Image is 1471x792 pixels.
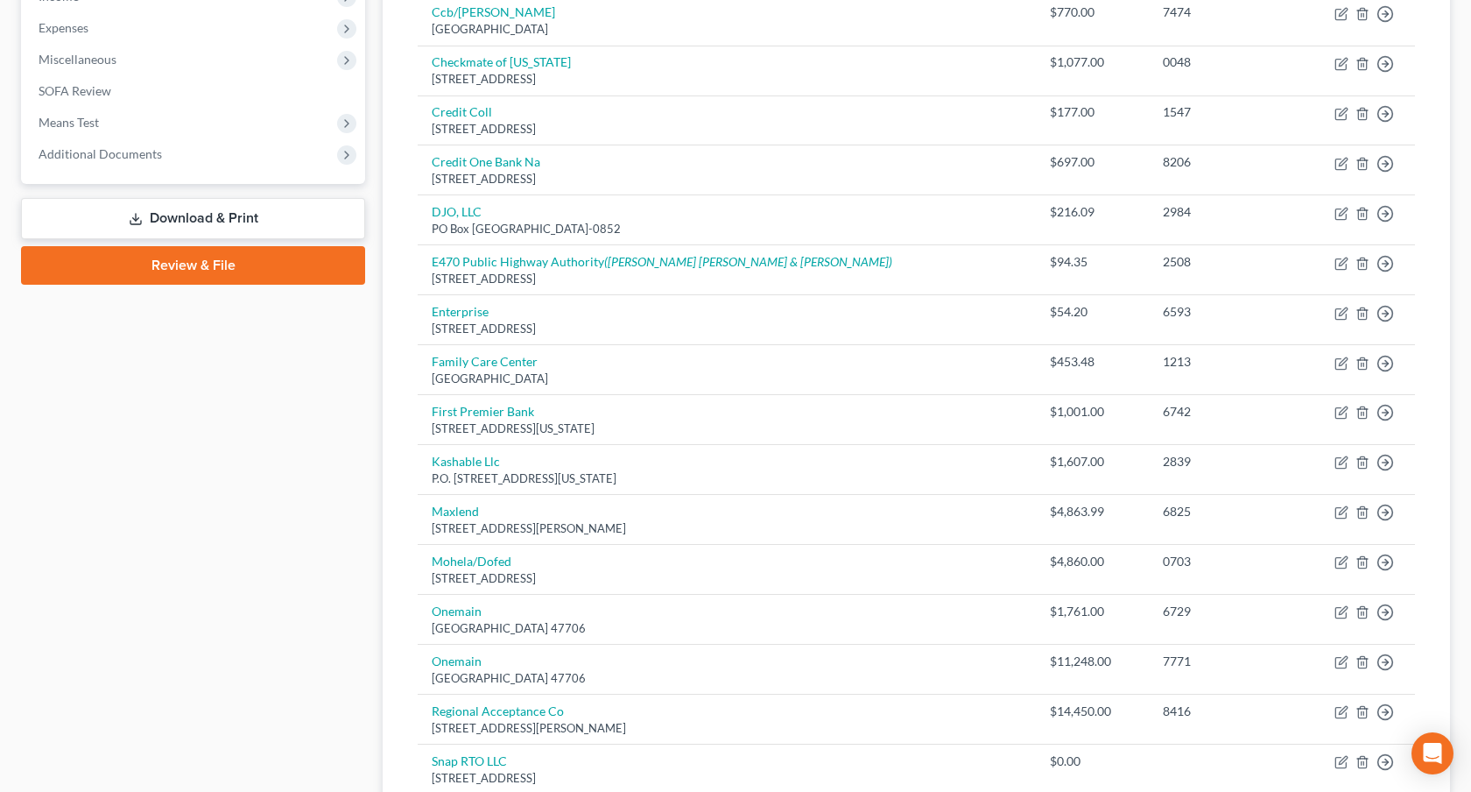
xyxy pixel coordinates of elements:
[432,271,1022,287] div: [STREET_ADDRESS]
[432,654,482,668] a: Onemain
[432,104,492,119] a: Credit Coll
[432,421,1022,437] div: [STREET_ADDRESS][US_STATE]
[432,221,1022,237] div: PO Box [GEOGRAPHIC_DATA]-0852
[432,704,564,718] a: Regional Acceptance Co
[1050,4,1135,21] div: $770.00
[1050,203,1135,221] div: $216.09
[432,154,540,169] a: Credit One Bank Na
[432,321,1022,337] div: [STREET_ADDRESS]
[432,520,1022,537] div: [STREET_ADDRESS][PERSON_NAME]
[432,121,1022,138] div: [STREET_ADDRESS]
[1050,603,1135,620] div: $1,761.00
[1050,353,1135,371] div: $453.48
[21,246,365,285] a: Review & File
[1163,253,1281,271] div: 2508
[432,620,1022,637] div: [GEOGRAPHIC_DATA] 47706
[432,670,1022,687] div: [GEOGRAPHIC_DATA] 47706
[1050,303,1135,321] div: $54.20
[1050,553,1135,570] div: $4,860.00
[1163,153,1281,171] div: 8206
[432,354,538,369] a: Family Care Center
[432,570,1022,587] div: [STREET_ADDRESS]
[1163,4,1281,21] div: 7474
[432,171,1022,187] div: [STREET_ADDRESS]
[1050,753,1135,770] div: $0.00
[1163,553,1281,570] div: 0703
[432,4,555,19] a: Ccb/[PERSON_NAME]
[1411,732,1453,774] div: Open Intercom Messenger
[1050,53,1135,71] div: $1,077.00
[432,470,1022,487] div: P.O. [STREET_ADDRESS][US_STATE]
[1163,353,1281,371] div: 1213
[432,71,1022,88] div: [STREET_ADDRESS]
[432,454,500,469] a: Kashable Llc
[1163,653,1281,670] div: 7771
[432,254,892,269] a: E470 Public Highway Authority([PERSON_NAME] [PERSON_NAME] & [PERSON_NAME])
[432,770,1022,787] div: [STREET_ADDRESS]
[1163,453,1281,470] div: 2839
[432,504,479,519] a: Maxlend
[1163,53,1281,71] div: 0048
[39,115,99,130] span: Means Test
[1163,503,1281,520] div: 6825
[21,198,365,239] a: Download & Print
[1163,603,1281,620] div: 6729
[1050,153,1135,171] div: $697.00
[432,54,571,69] a: Checkmate of [US_STATE]
[432,204,482,219] a: DJO, LLC
[25,75,365,107] a: SOFA Review
[1163,203,1281,221] div: 2984
[1050,703,1135,720] div: $14,450.00
[39,146,162,161] span: Additional Documents
[1050,403,1135,421] div: $1,001.00
[432,720,1022,737] div: [STREET_ADDRESS][PERSON_NAME]
[432,554,511,569] a: Mohela/Dofed
[39,83,111,98] span: SOFA Review
[39,52,116,67] span: Miscellaneous
[1163,303,1281,321] div: 6593
[1050,253,1135,271] div: $94.35
[432,604,482,619] a: Onemain
[432,753,507,768] a: Snap RTO LLC
[432,304,489,319] a: Enterprise
[1050,103,1135,121] div: $177.00
[39,20,88,35] span: Expenses
[604,254,892,269] i: ([PERSON_NAME] [PERSON_NAME] & [PERSON_NAME])
[432,21,1022,38] div: [GEOGRAPHIC_DATA]
[1050,653,1135,670] div: $11,248.00
[432,371,1022,387] div: [GEOGRAPHIC_DATA]
[1050,453,1135,470] div: $1,607.00
[1163,403,1281,421] div: 6742
[432,404,534,419] a: First Premier Bank
[1050,503,1135,520] div: $4,863.99
[1163,103,1281,121] div: 1547
[1163,703,1281,720] div: 8416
